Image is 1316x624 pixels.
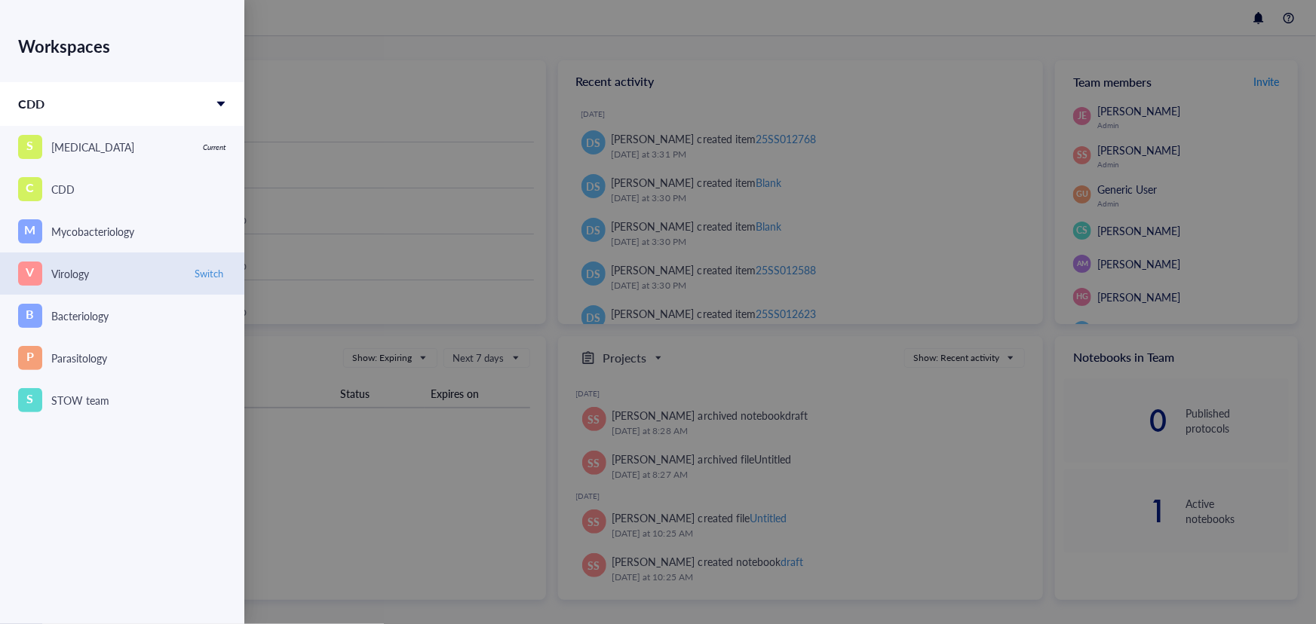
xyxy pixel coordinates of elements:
[27,136,34,154] span: S
[51,307,109,324] div: Bacteriology
[203,142,226,151] div: Current
[51,265,89,282] div: Virology
[26,262,35,281] span: V
[25,220,36,239] span: M
[27,389,34,408] span: S
[192,265,226,283] button: Switch
[51,392,109,408] div: STOW team
[26,178,35,197] span: C
[51,181,75,197] div: CDD
[51,139,134,155] div: [MEDICAL_DATA]
[18,95,44,112] span: CDD
[18,25,226,67] div: Workspaces
[51,350,107,366] div: Parasitology
[26,347,34,366] span: P
[26,304,35,323] span: B
[51,223,134,240] div: Mycobacteriology
[195,267,223,280] span: Switch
